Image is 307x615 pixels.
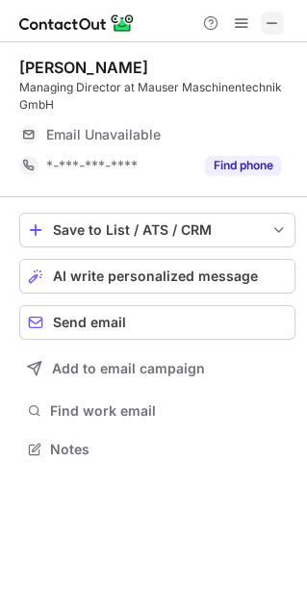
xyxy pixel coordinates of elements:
button: Notes [19,436,295,463]
span: Add to email campaign [52,361,205,376]
div: [PERSON_NAME] [19,58,148,77]
button: Find work email [19,397,295,424]
img: ContactOut v5.3.10 [19,12,135,35]
button: Reveal Button [205,156,281,175]
button: Send email [19,305,295,340]
span: Email Unavailable [46,126,161,143]
div: Managing Director at Mauser Maschinentechnik GmbH [19,79,295,114]
button: Add to email campaign [19,351,295,386]
button: AI write personalized message [19,259,295,294]
button: save-profile-one-click [19,213,295,247]
div: Save to List / ATS / CRM [53,222,262,238]
span: Find work email [50,402,288,420]
span: AI write personalized message [53,269,258,284]
span: Send email [53,315,126,330]
span: Notes [50,441,288,458]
